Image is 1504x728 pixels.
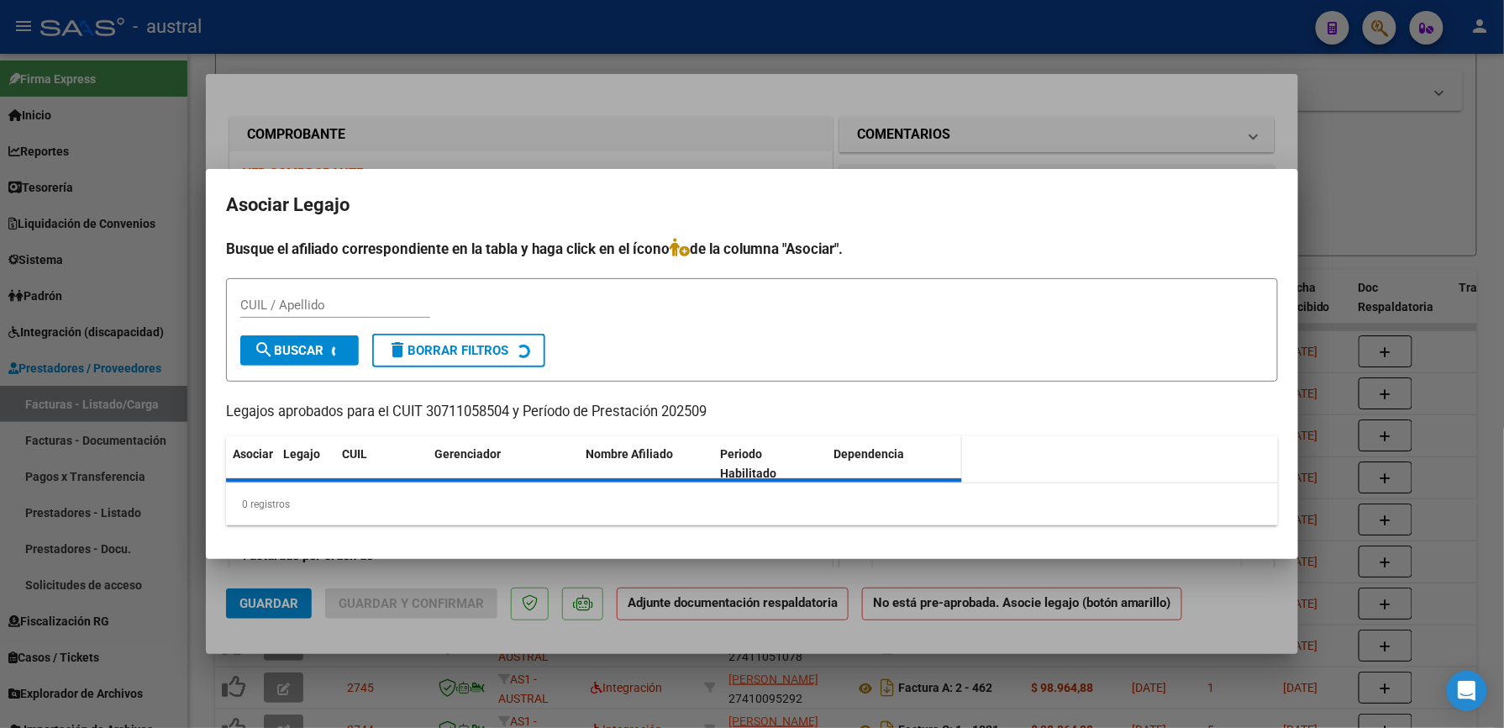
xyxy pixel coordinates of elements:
[586,447,673,461] span: Nombre Afiliado
[254,340,274,360] mat-icon: search
[283,447,320,461] span: Legajo
[428,436,579,492] datatable-header-cell: Gerenciador
[254,343,323,358] span: Buscar
[226,483,1278,525] div: 0 registros
[834,447,905,461] span: Dependencia
[372,334,545,367] button: Borrar Filtros
[226,238,1278,260] h4: Busque el afiliado correspondiente en la tabla y haga click en el ícono de la columna "Asociar".
[226,402,1278,423] p: Legajos aprobados para el CUIT 30711058504 y Período de Prestación 202509
[226,436,276,492] datatable-header-cell: Asociar
[233,447,273,461] span: Asociar
[240,335,359,366] button: Buscar
[828,436,963,492] datatable-header-cell: Dependencia
[387,340,408,360] mat-icon: delete
[1447,671,1487,711] div: Open Intercom Messenger
[335,436,428,492] datatable-header-cell: CUIL
[276,436,335,492] datatable-header-cell: Legajo
[387,343,508,358] span: Borrar Filtros
[714,436,828,492] datatable-header-cell: Periodo Habilitado
[342,447,367,461] span: CUIL
[721,447,777,480] span: Periodo Habilitado
[579,436,714,492] datatable-header-cell: Nombre Afiliado
[226,189,1278,221] h2: Asociar Legajo
[434,447,501,461] span: Gerenciador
